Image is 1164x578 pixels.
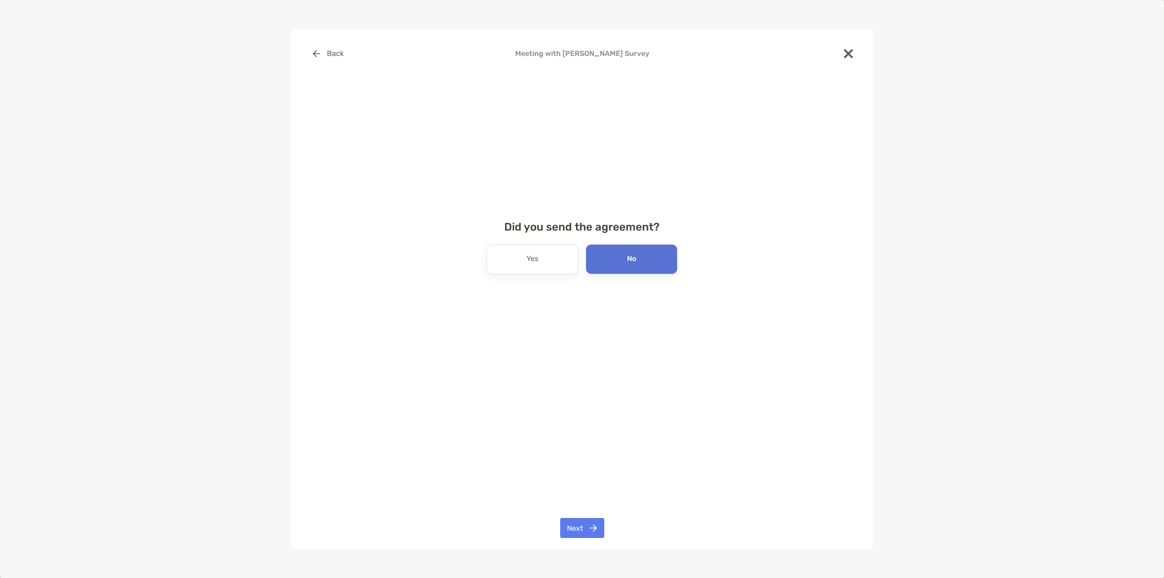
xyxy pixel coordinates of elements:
h4: Did you send the agreement? [306,221,858,233]
p: Yes [527,252,538,266]
img: button icon [590,524,597,532]
img: button icon [313,50,320,57]
img: close modal [844,49,853,58]
button: Next [560,518,604,538]
button: Back [306,44,351,64]
h4: Meeting with [PERSON_NAME] Survey [306,49,858,58]
p: No [627,252,636,266]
